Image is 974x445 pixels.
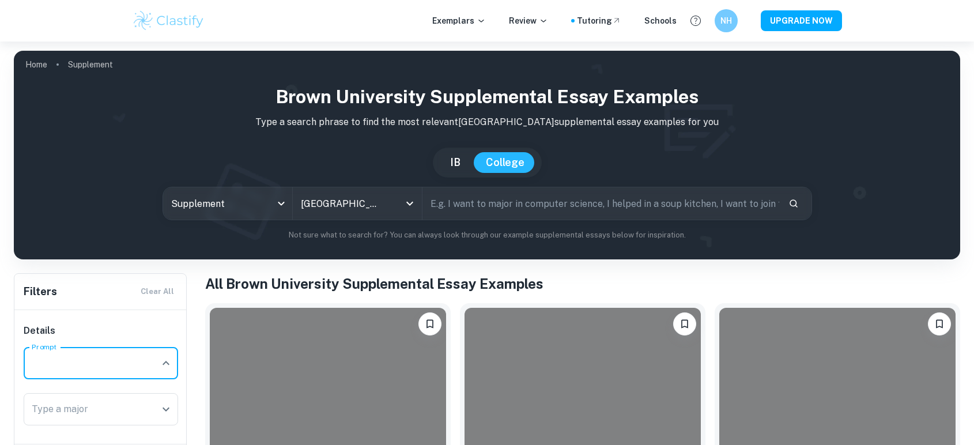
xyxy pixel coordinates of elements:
[163,187,292,220] div: Supplement
[761,10,842,31] button: UPGRADE NOW
[439,152,472,173] button: IB
[158,355,174,371] button: Close
[23,83,951,111] h1: Brown University Supplemental Essay Examples
[509,14,548,27] p: Review
[205,273,960,294] h1: All Brown University Supplemental Essay Examples
[25,56,47,73] a: Home
[686,11,705,31] button: Help and Feedback
[644,14,677,27] a: Schools
[32,342,57,352] label: Prompt
[14,51,960,259] img: profile cover
[673,312,696,335] button: Bookmark
[402,195,418,212] button: Open
[784,194,803,213] button: Search
[132,9,205,32] img: Clastify logo
[577,14,621,27] a: Tutoring
[474,152,536,173] button: College
[432,14,486,27] p: Exemplars
[720,14,733,27] h6: NH
[928,312,951,335] button: Bookmark
[23,115,951,129] p: Type a search phrase to find the most relevant [GEOGRAPHIC_DATA] supplemental essay examples for you
[23,229,951,241] p: Not sure what to search for? You can always look through our example supplemental essays below fo...
[24,284,57,300] h6: Filters
[422,187,779,220] input: E.g. I want to major in computer science, I helped in a soup kitchen, I want to join the debate t...
[158,401,174,417] button: Open
[24,324,178,338] h6: Details
[68,58,113,71] p: Supplement
[418,312,441,335] button: Bookmark
[715,9,738,32] button: NH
